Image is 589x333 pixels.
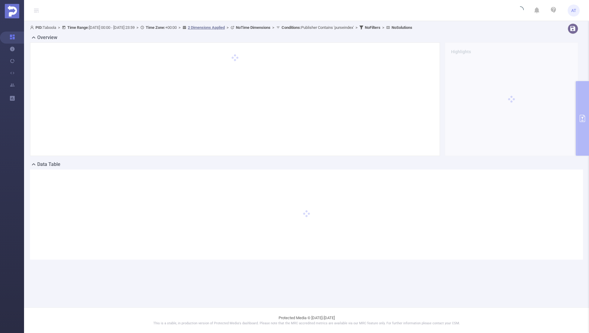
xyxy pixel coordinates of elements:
[37,34,57,41] h2: Overview
[354,25,359,30] span: >
[5,4,19,18] img: Protected Media
[146,25,165,30] b: Time Zone:
[177,25,182,30] span: >
[365,25,380,30] b: No Filters
[188,25,225,30] u: 2 Dimensions Applied
[39,321,574,326] p: This is a stable, in production version of Protected Media's dashboard. Please note that the MRC ...
[24,307,589,333] footer: Protected Media © [DATE]-[DATE]
[270,25,276,30] span: >
[37,161,60,168] h2: Data Table
[135,25,140,30] span: >
[56,25,62,30] span: >
[30,26,35,29] i: icon: user
[380,25,386,30] span: >
[35,25,43,30] b: PID:
[225,25,230,30] span: >
[282,25,354,30] span: Publisher Contains 'purseindex'
[30,25,412,30] span: Taboola [DATE] 00:00 - [DATE] 23:59 +00:00
[571,5,576,17] span: AT
[67,25,89,30] b: Time Range:
[392,25,412,30] b: No Solutions
[236,25,270,30] b: No Time Dimensions
[517,6,524,15] i: icon: loading
[282,25,301,30] b: Conditions :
